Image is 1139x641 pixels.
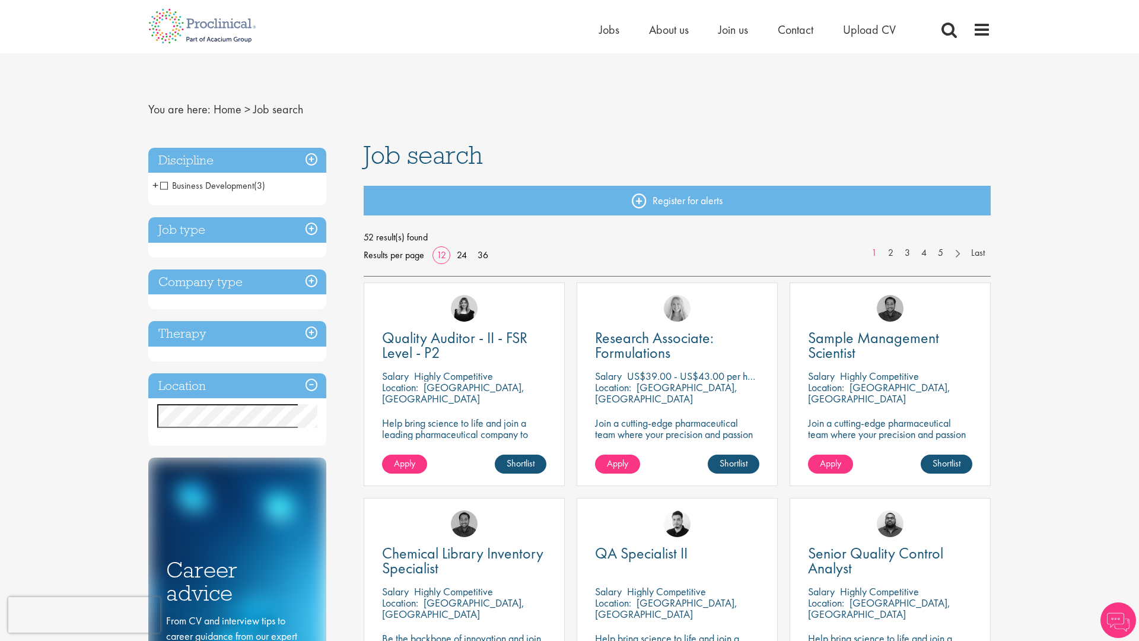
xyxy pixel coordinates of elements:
a: QA Specialist II [595,546,759,561]
a: Quality Auditor - II - FSR Level - P2 [382,331,546,360]
span: Salary [808,585,835,598]
a: Apply [382,455,427,474]
p: [GEOGRAPHIC_DATA], [GEOGRAPHIC_DATA] [808,380,950,405]
a: About us [649,22,689,37]
a: 24 [453,249,471,261]
img: Molly Colclough [451,295,478,322]
span: (3) [254,179,265,192]
h3: Company type [148,269,326,295]
h3: Discipline [148,148,326,173]
a: Senior Quality Control Analyst [808,546,972,576]
h3: Job type [148,217,326,243]
img: Mike Raletz [451,510,478,537]
p: Join a cutting-edge pharmaceutical team where your precision and passion for quality will help sh... [808,417,972,462]
a: breadcrumb link [214,101,241,117]
p: Highly Competitive [414,585,493,598]
a: Last [965,246,991,260]
a: 36 [473,249,492,261]
span: > [244,101,250,117]
a: 1 [866,246,883,260]
a: Research Associate: Formulations [595,331,759,360]
span: QA Specialist II [595,543,688,563]
img: Chatbot [1100,602,1136,638]
span: Salary [595,585,622,598]
a: 3 [899,246,916,260]
span: Salary [382,369,409,383]
a: 12 [432,249,450,261]
span: Job search [253,101,303,117]
h3: Location [148,373,326,399]
a: Contact [778,22,813,37]
img: Shannon Briggs [664,295,691,322]
p: US$39.00 - US$43.00 per hour [627,369,761,383]
span: Business Development [160,179,265,192]
a: Join us [718,22,748,37]
span: Salary [595,369,622,383]
span: Location: [595,596,631,610]
span: Apply [394,457,415,469]
span: Location: [808,596,844,610]
span: + [152,176,158,194]
span: Salary [808,369,835,383]
span: Chemical Library Inventory Specialist [382,543,543,578]
span: You are here: [148,101,211,117]
a: Shortlist [708,455,759,474]
a: Shortlist [921,455,972,474]
p: [GEOGRAPHIC_DATA], [GEOGRAPHIC_DATA] [382,380,524,405]
span: 52 result(s) found [364,229,991,246]
p: [GEOGRAPHIC_DATA], [GEOGRAPHIC_DATA] [595,380,737,405]
span: Location: [595,380,631,394]
img: Ashley Bennett [877,510,903,537]
a: Apply [808,455,853,474]
p: Join a cutting-edge pharmaceutical team where your precision and passion for quality will help sh... [595,417,759,462]
a: Chemical Library Inventory Specialist [382,546,546,576]
span: Apply [820,457,841,469]
span: Quality Auditor - II - FSR Level - P2 [382,328,527,363]
p: [GEOGRAPHIC_DATA], [GEOGRAPHIC_DATA] [382,596,524,621]
img: Mike Raletz [877,295,903,322]
span: Job search [364,139,483,171]
a: Sample Management Scientist [808,331,972,360]
h3: Career advice [166,559,308,604]
span: Research Associate: Formulations [595,328,714,363]
a: Apply [595,455,640,474]
span: Location: [382,380,418,394]
p: Help bring science to life and join a leading pharmaceutical company to play a key role in delive... [382,417,546,474]
p: [GEOGRAPHIC_DATA], [GEOGRAPHIC_DATA] [595,596,737,621]
span: Senior Quality Control Analyst [808,543,943,578]
a: Register for alerts [364,186,991,215]
span: Sample Management Scientist [808,328,939,363]
a: Upload CV [843,22,896,37]
h3: Therapy [148,321,326,347]
a: Jobs [599,22,619,37]
a: 4 [915,246,933,260]
a: 2 [882,246,899,260]
p: [GEOGRAPHIC_DATA], [GEOGRAPHIC_DATA] [808,596,950,621]
img: Anderson Maldonado [664,510,691,537]
p: Highly Competitive [840,585,919,598]
p: Highly Competitive [840,369,919,383]
span: Business Development [160,179,254,192]
span: Location: [382,596,418,610]
span: Location: [808,380,844,394]
iframe: reCAPTCHA [8,597,160,633]
a: Shortlist [495,455,546,474]
span: Results per page [364,246,424,264]
span: Apply [607,457,628,469]
p: Highly Competitive [627,585,706,598]
a: 5 [932,246,949,260]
